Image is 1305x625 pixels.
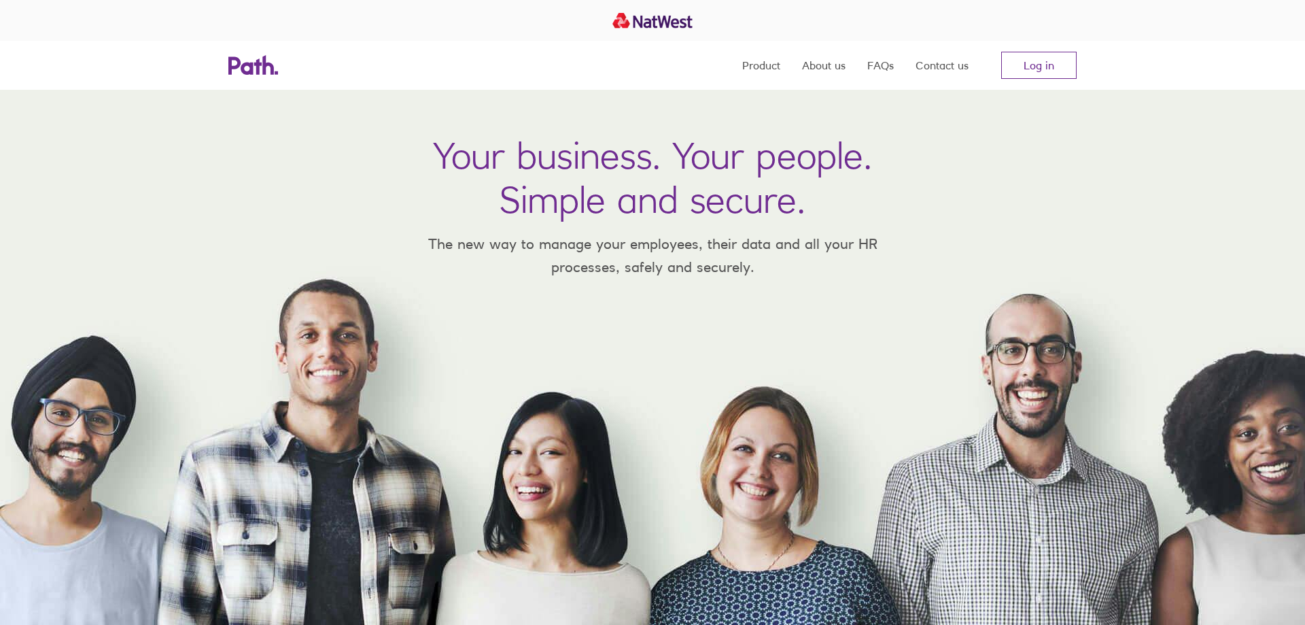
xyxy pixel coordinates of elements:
a: FAQs [867,41,894,90]
a: Log in [1001,52,1077,79]
p: The new way to manage your employees, their data and all your HR processes, safely and securely. [408,233,897,278]
a: Product [742,41,780,90]
a: About us [802,41,846,90]
a: Contact us [916,41,969,90]
h1: Your business. Your people. Simple and secure. [433,133,872,222]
